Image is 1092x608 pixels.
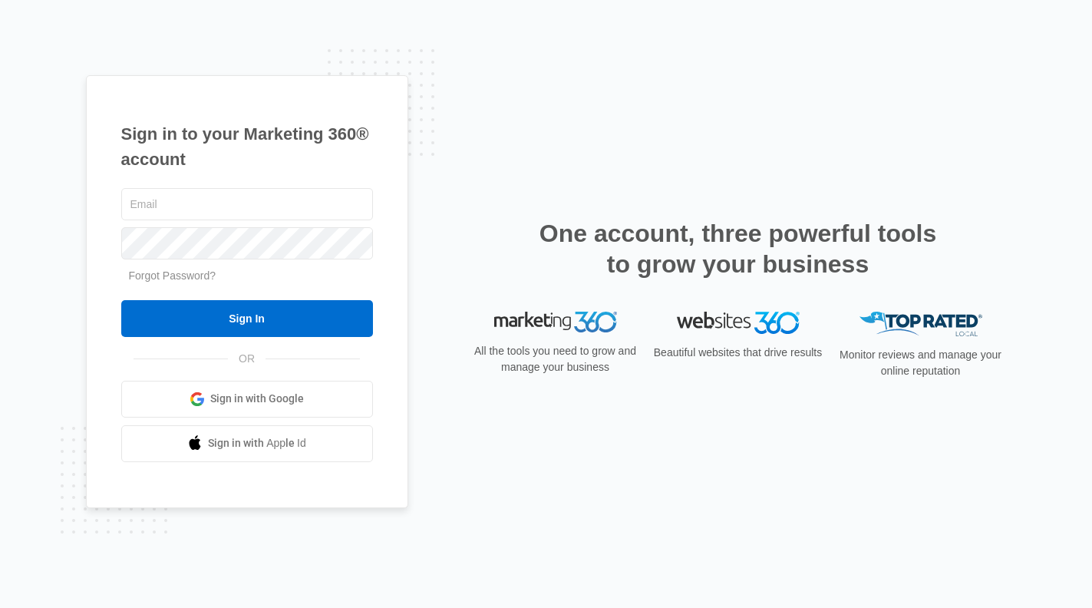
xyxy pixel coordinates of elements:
[835,347,1007,379] p: Monitor reviews and manage your online reputation
[129,269,216,282] a: Forgot Password?
[121,425,373,462] a: Sign in with Apple Id
[494,312,617,333] img: Marketing 360
[121,381,373,418] a: Sign in with Google
[121,188,373,220] input: Email
[210,391,304,407] span: Sign in with Google
[228,351,266,367] span: OR
[859,312,982,337] img: Top Rated Local
[470,343,642,375] p: All the tools you need to grow and manage your business
[652,345,824,361] p: Beautiful websites that drive results
[677,312,800,334] img: Websites 360
[535,218,942,279] h2: One account, three powerful tools to grow your business
[208,435,306,451] span: Sign in with Apple Id
[121,300,373,337] input: Sign In
[121,121,373,172] h1: Sign in to your Marketing 360® account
